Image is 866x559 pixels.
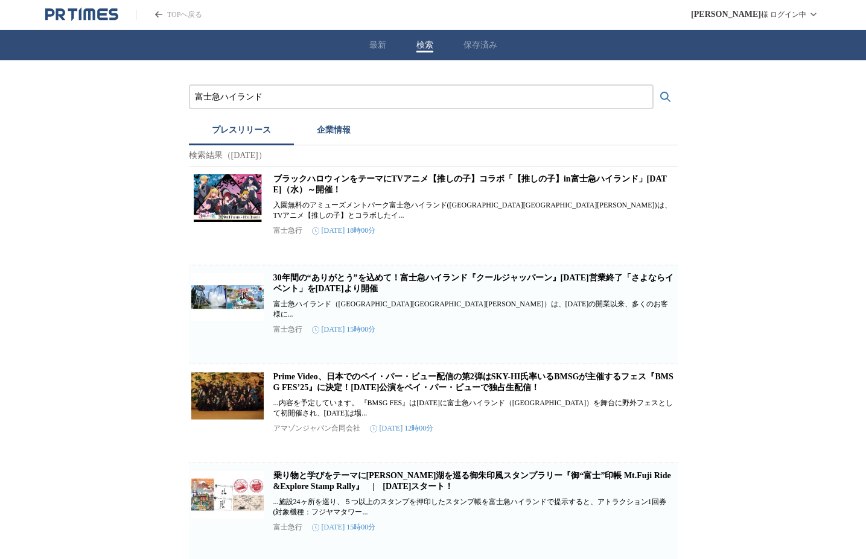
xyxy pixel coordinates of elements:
a: PR TIMESのトップページはこちら [45,7,118,22]
a: PR TIMESのトップページはこちら [136,10,202,20]
time: [DATE] 12時00分 [370,423,434,434]
p: 検索結果（[DATE]） [189,145,678,166]
p: 富士急行 [273,324,302,335]
button: 検索 [416,40,433,51]
p: 富士急ハイランド（[GEOGRAPHIC_DATA][GEOGRAPHIC_DATA][PERSON_NAME]）は、[DATE]の開業以来、多くのお客様に... [273,299,675,320]
p: 富士急行 [273,522,302,532]
time: [DATE] 15時00分 [312,324,376,335]
img: Prime Video、日本でのペイ・パー・ビュー配信の第2弾はSKY-HI氏率いるBMSGが主催するフェス『BMSG FES’25』に決定！9月28日（日）公演をペイ・パー・ビューで独占生配信！ [191,371,264,420]
p: 入園無料のアミューズメントパーク富士急ハイランド([GEOGRAPHIC_DATA][GEOGRAPHIC_DATA][PERSON_NAME])は、TVアニメ【推しの子】とコラボしたイ... [273,200,675,221]
img: 30年間の“ありがとう”を込めて！富士急ハイランド『クールジャッパーン』10/13(月)営業終了「さよならイベント」を9/13(土)より開催 [191,273,264,321]
button: 企業情報 [294,119,374,145]
a: ブラックハロウィンをテーマにTVアニメ【推しの子】コラボ「【推しの子】in富士急ハイランド」[DATE]（水）～開催！ [273,174,667,194]
input: プレスリリースおよび企業を検索する [195,90,648,104]
a: Prime Video、日本でのペイ・パー・ビュー配信の第2弾はSKY-HI氏率いるBMSGが主催するフェス『BMSG FES’25』に決定！[DATE]公演をペイ・パー・ビューで独占生配信！ [273,372,673,392]
span: [PERSON_NAME] [691,10,761,19]
time: [DATE] 18時00分 [312,226,376,236]
button: プレスリリース [189,119,294,145]
p: ...内容を予定しています。 『BMSG FES』は[DATE]に富士急ハイランド（[GEOGRAPHIC_DATA]）を舞台に野外フェスとして初開催され、[DATE]は場... [273,398,675,418]
time: [DATE] 15時00分 [312,522,376,532]
p: アマゾンジャパン合同会社 [273,423,360,434]
button: 最新 [369,40,386,51]
a: 乗り物と学びをテーマに[PERSON_NAME]湖を巡る御朱印風スタンプラリー『御“富士”印帳 Mt.Fuji Ride&Explore Stamp Rally』 | [DATE]スタート！ [273,471,671,491]
button: 検索する [654,85,678,109]
button: 保存済み [463,40,497,51]
img: 乗り物と学びをテーマに富士五湖を巡る御朱印風スタンプラリー『御“富士”印帳 Mt.Fuji Ride&Explore Stamp Rally』 | 2025年9月1日(月)スタート！ [191,470,264,519]
p: ...施設24ヶ所を巡り、５つ以上のスタンプを押印したスタンプ帳を富士急ハイランドで提示すると、アトラクション1回券(対象機種：フジヤマタワー... [273,497,675,517]
a: 30年間の“ありがとう”を込めて！富士急ハイランド『クールジャッパーン』[DATE]営業終了「さよならイベント」を[DATE]より開催 [273,273,673,293]
img: ブラックハロウィンをテーマにTVアニメ【推しの子】コラボ「【推しの子】in富士急ハイランド」2025年9月17日（水）～開催！ [191,174,264,222]
p: 富士急行 [273,226,302,236]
